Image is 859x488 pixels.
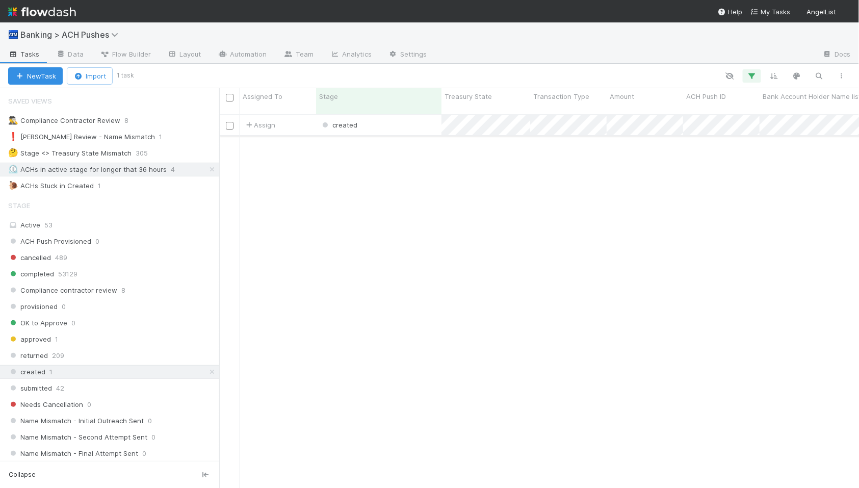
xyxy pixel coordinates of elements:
span: 1 [55,333,58,346]
span: 209 [52,349,64,362]
span: Transaction Type [533,91,589,101]
span: ⏲️ [8,165,18,173]
a: Data [48,47,92,63]
div: Compliance Contractor Review [8,114,120,127]
span: cancelled [8,251,51,264]
a: My Tasks [750,7,791,17]
span: 4 [171,163,185,176]
span: 42 [56,382,64,395]
span: 0 [148,415,152,427]
span: Flow Builder [100,49,151,59]
div: Stage <> Treasury State Mismatch [8,147,132,160]
input: Toggle Row Selected [226,122,233,130]
span: 53129 [58,268,77,280]
div: [PERSON_NAME] Review - Name Mismatch [8,131,155,143]
span: 🕵️‍♂️ [8,116,18,124]
input: Toggle All Rows Selected [226,94,233,101]
div: Help [718,7,742,17]
a: Flow Builder [92,47,159,63]
span: Name Mismatch - Second Attempt Sent [8,431,147,444]
span: Amount [610,91,634,101]
span: Stage [319,91,338,101]
span: 53 [44,221,53,229]
small: 1 task [117,71,134,80]
img: avatar_eacbd5bb-7590-4455-a9e9-12dcb5674423.png [841,7,851,17]
div: ACHs Stuck in Created [8,179,94,192]
span: Tasks [8,49,40,59]
span: returned [8,349,48,362]
a: Settings [380,47,435,63]
div: ACHs in active stage for longer that 36 hours [8,163,167,176]
span: Assigned To [243,91,282,101]
span: submitted [8,382,52,395]
span: AngelList [807,8,837,16]
span: approved [8,333,51,346]
a: Automation [210,47,275,63]
span: created [320,121,357,129]
span: 8 [121,284,125,297]
span: Name Mismatch - Final Attempt Sent [8,447,138,460]
span: Collapse [9,470,36,479]
span: Assign [244,120,275,130]
span: 0 [71,317,75,329]
span: Compliance contractor review [8,284,117,297]
span: ACH Push ID [686,91,726,101]
span: 305 [136,147,158,160]
span: Name Mismatch - Initial Outreach Sent [8,415,144,427]
span: 🏧 [8,30,18,39]
span: completed [8,268,54,280]
span: ACH Push Provisioned [8,235,91,248]
span: Stage [8,195,30,216]
span: My Tasks [750,8,791,16]
span: 0 [142,447,146,460]
a: Layout [159,47,210,63]
a: Team [275,47,322,63]
button: NewTask [8,67,63,85]
span: Saved Views [8,91,52,111]
span: Treasury State [445,91,492,101]
div: Active [8,219,217,232]
span: 1 [49,366,53,378]
span: 489 [55,251,67,264]
span: 0 [151,431,155,444]
span: 8 [124,114,139,127]
span: 0 [95,235,99,248]
img: logo-inverted-e16ddd16eac7371096b0.svg [8,3,76,20]
span: 0 [62,300,66,313]
div: created [320,120,357,130]
span: 🤔 [8,148,18,157]
span: created [8,366,45,378]
span: Banking > ACH Pushes [20,30,123,40]
span: Needs Cancellation [8,398,83,411]
span: OK to Approve [8,317,67,329]
span: 1 [159,131,172,143]
span: 🐌 [8,181,18,190]
a: Analytics [322,47,380,63]
button: Import [67,67,113,85]
span: 0 [87,398,91,411]
span: provisioned [8,300,58,313]
span: ❗ [8,132,18,141]
a: Docs [815,47,859,63]
span: 1 [98,179,111,192]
